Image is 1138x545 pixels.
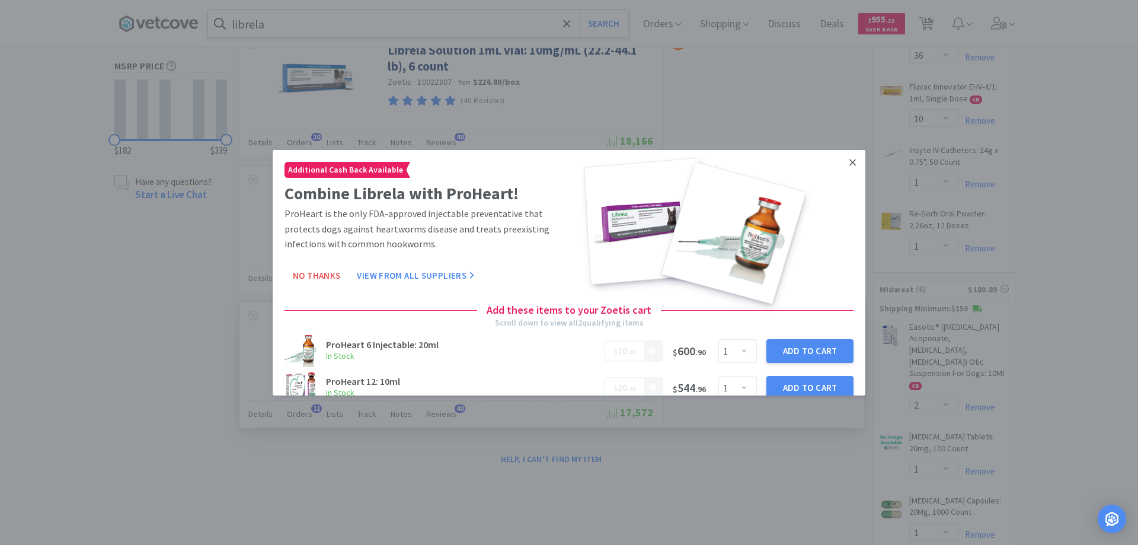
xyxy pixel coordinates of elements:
[766,376,853,400] button: Add to Cart
[673,347,677,358] span: $
[284,372,317,404] img: d9c8d2d7d5d24da993f480e96cdfaf8a.jpeg
[284,180,564,206] h2: Combine Librela with ProHeart!
[618,382,627,393] span: 20
[614,345,635,356] span: .
[614,382,635,393] span: .
[673,380,706,395] span: 544
[614,385,618,393] span: $
[673,343,706,358] span: 600
[326,386,597,399] h6: In Stock
[766,339,853,363] button: Add to Cart
[618,345,627,356] span: 20
[629,385,635,393] span: 00
[326,340,597,349] h3: ProHeart 6 Injectable: 20ml
[285,162,406,177] span: Additional Cash Back Available
[477,301,661,318] h4: Add these items to your Zoetis cart
[629,348,635,356] span: 00
[695,347,706,358] span: . 90
[284,264,349,288] button: No Thanks
[614,348,618,356] span: $
[326,377,597,386] h3: ProHeart 12: 10ml
[284,335,317,367] img: 7591eac9a8884ad89c00f854ee17a822_211393.png
[326,349,597,362] h6: In Stock
[1098,505,1126,533] div: Open Intercom Messenger
[695,384,706,394] span: . 96
[673,384,677,394] span: $
[349,264,482,288] button: View From All Suppliers
[284,206,564,252] p: ProHeart is the only FDA-approved injectable preventative that protects dogs against heartworms d...
[495,316,644,329] div: Scroll down to view all 2 qualifying items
